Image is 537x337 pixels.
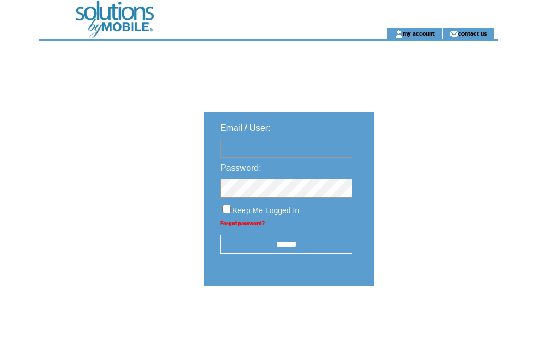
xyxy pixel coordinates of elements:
span: Email / User: [220,123,271,133]
a: Forgot password? [220,220,265,226]
img: transparent.png;jsessionid=C4909103C4B3B6B964082000E8BDEE6E [405,313,460,327]
a: my account [403,30,435,37]
a: contact us [458,30,487,37]
img: account_icon.gif;jsessionid=C4909103C4B3B6B964082000E8BDEE6E [395,30,403,38]
span: Keep Me Logged In [232,206,299,215]
img: contact_us_icon.gif;jsessionid=C4909103C4B3B6B964082000E8BDEE6E [450,30,458,38]
span: Password: [220,163,261,173]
